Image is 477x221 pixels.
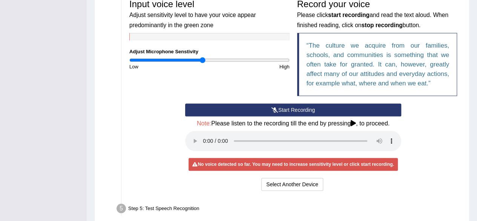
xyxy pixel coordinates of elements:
small: Please click and read the text aloud. When finished reading, click on button. [297,12,448,28]
b: start recording [328,12,370,18]
div: Low [126,63,209,70]
div: No voice detected so far. You may need to increase sensitivity level or click start recording. [189,158,397,171]
b: stop recording [361,22,402,28]
div: Step 5: Test Speech Recognition [113,201,466,218]
q: The culture we acquire from our families, schools, and communities is something that we often tak... [307,42,449,87]
label: Adjust Microphone Senstivity [129,48,198,55]
div: High [209,63,293,70]
small: Adjust sensitivity level to have your voice appear predominantly in the green zone [129,12,256,28]
span: Note: [197,120,211,127]
button: Select Another Device [261,178,323,191]
button: Start Recording [185,104,401,116]
h4: Please listen to the recording till the end by pressing , to proceed. [185,120,401,127]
